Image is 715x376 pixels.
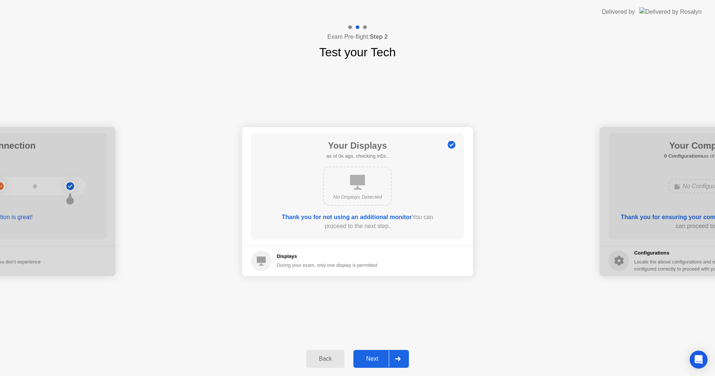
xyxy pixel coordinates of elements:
div: Open Intercom Messenger [690,351,708,369]
button: Back [306,350,344,368]
h1: Test your Tech [319,43,396,61]
div: You can proceed to the next step. [272,213,443,231]
h5: as of 0s ago, checking in5s.. [326,152,388,160]
h5: Displays [277,253,377,260]
div: Next [356,356,389,362]
div: During your exam, only one display is permitted [277,262,377,269]
img: Delivered by Rosalyn [639,7,702,16]
button: Next [353,350,409,368]
h1: Your Displays [326,139,388,152]
div: Back [308,356,342,362]
b: Step 2 [370,34,388,40]
div: Delivered by [602,7,635,16]
h4: Exam Pre-flight: [327,32,388,41]
b: Thank you for not using an additional monitor [282,214,412,220]
div: No Displays Detected [330,193,385,201]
